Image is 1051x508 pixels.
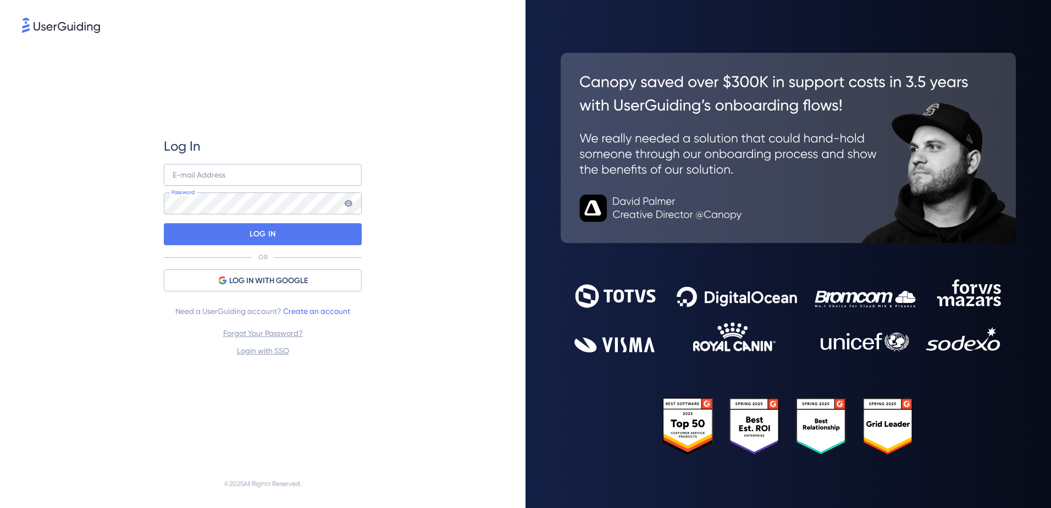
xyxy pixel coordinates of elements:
[237,346,289,355] a: Login with SSO
[175,305,350,318] span: Need a UserGuiding account?
[574,279,1002,352] img: 9302ce2ac39453076f5bc0f2f2ca889b.svg
[164,137,201,155] span: Log In
[250,225,275,243] p: LOG IN
[22,18,100,33] img: 8faab4ba6bc7696a72372aa768b0286c.svg
[223,329,303,338] a: Forgot Your Password?
[164,164,362,186] input: example@company.com
[224,477,302,490] span: © 2025 All Rights Reserved.
[561,53,1016,243] img: 26c0aa7c25a843aed4baddd2b5e0fa68.svg
[229,274,308,288] span: LOG IN WITH GOOGLE
[283,307,350,316] a: Create an account
[663,398,913,455] img: 25303e33045975176eb484905ab012ff.svg
[258,253,268,262] p: OR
